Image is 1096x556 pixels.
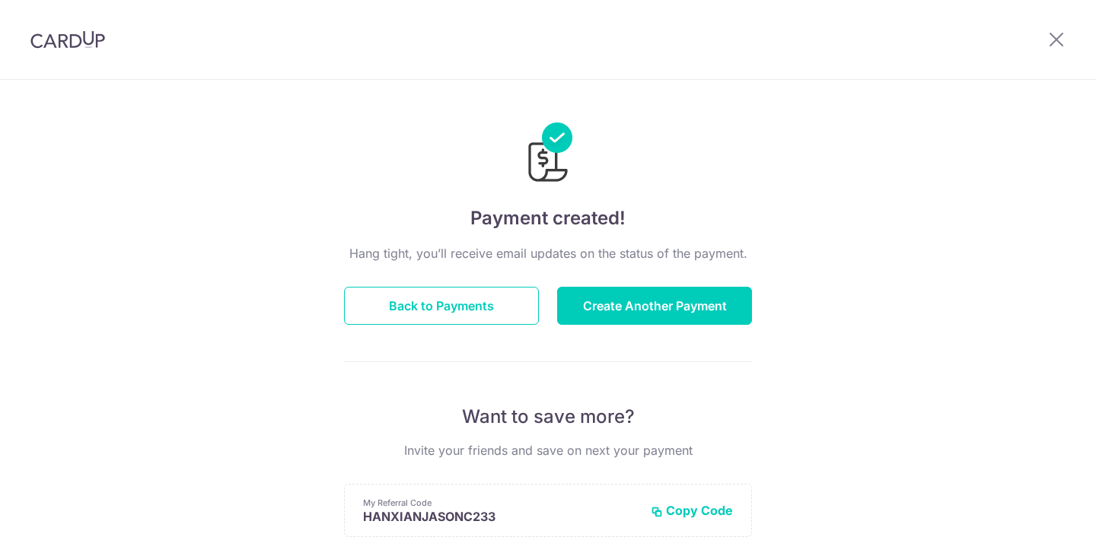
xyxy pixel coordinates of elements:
[363,509,639,524] p: HANXIANJASONC233
[344,441,752,459] p: Invite your friends and save on next your payment
[344,244,752,262] p: Hang tight, you’ll receive email updates on the status of the payment.
[651,503,733,518] button: Copy Code
[344,205,752,232] h4: Payment created!
[557,287,752,325] button: Create Another Payment
[344,405,752,429] p: Want to save more?
[524,122,572,186] img: Payments
[344,287,539,325] button: Back to Payments
[30,30,105,49] img: CardUp
[363,497,639,509] p: My Referral Code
